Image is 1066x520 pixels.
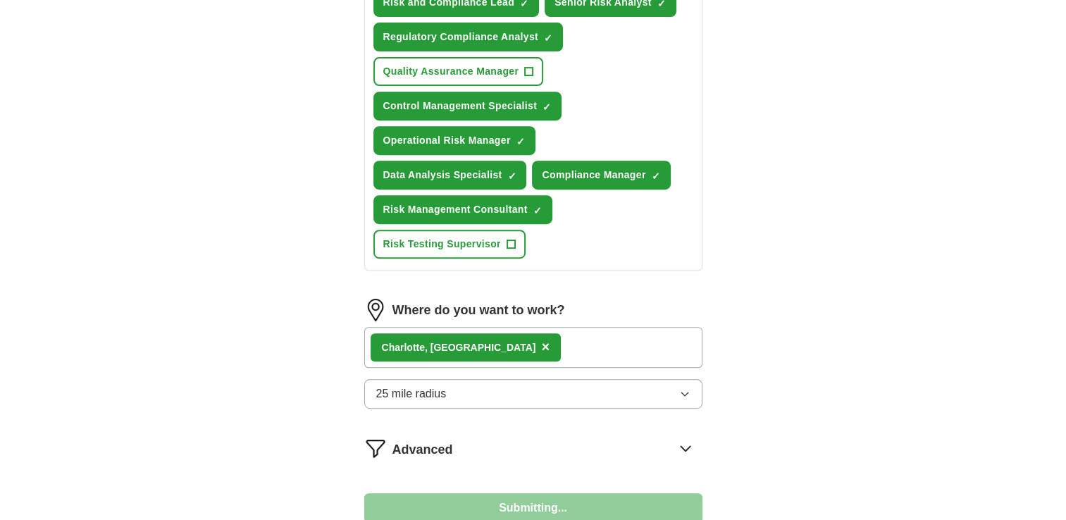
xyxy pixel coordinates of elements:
span: ✓ [516,136,525,147]
label: Where do you want to work? [392,301,565,320]
strong: Charlotte [382,342,425,353]
span: ✓ [544,32,552,44]
span: ✓ [533,205,542,216]
span: ✓ [543,101,551,113]
button: Regulatory Compliance Analyst✓ [373,23,563,51]
span: Operational Risk Manager [383,133,511,148]
button: Compliance Manager✓ [532,161,670,190]
span: ✓ [652,171,660,182]
span: Risk Testing Supervisor [383,237,501,252]
button: 25 mile radius [364,379,702,409]
span: Quality Assurance Manager [383,64,519,79]
img: location.png [364,299,387,321]
img: filter [364,437,387,459]
button: Quality Assurance Manager [373,57,544,86]
span: Advanced [392,440,453,459]
span: 25 mile radius [376,385,447,402]
span: ✓ [507,171,516,182]
span: Control Management Specialist [383,99,538,113]
div: , [GEOGRAPHIC_DATA] [382,340,536,355]
span: Compliance Manager [542,168,645,182]
button: Operational Risk Manager✓ [373,126,535,155]
button: Data Analysis Specialist✓ [373,161,527,190]
span: Regulatory Compliance Analyst [383,30,538,44]
button: Control Management Specialist✓ [373,92,562,120]
span: Data Analysis Specialist [383,168,502,182]
button: Risk Management Consultant✓ [373,195,552,224]
span: × [541,339,550,354]
button: × [541,337,550,358]
button: Risk Testing Supervisor [373,230,526,259]
span: Risk Management Consultant [383,202,528,217]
